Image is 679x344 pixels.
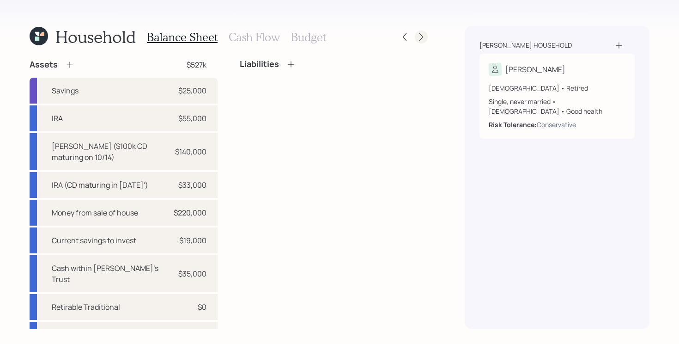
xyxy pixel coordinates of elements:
div: $527k [187,59,206,70]
h4: Liabilities [240,59,279,69]
div: $19,000 [179,235,206,246]
div: Single, never married • [DEMOGRAPHIC_DATA] • Good health [489,97,625,116]
div: $35,000 [178,268,206,279]
h4: Assets [30,60,58,70]
div: IRA [52,113,63,124]
div: [PERSON_NAME] [505,64,565,75]
b: Risk Tolerance: [489,120,537,129]
h3: Cash Flow [229,31,280,44]
div: $220,000 [174,207,206,218]
h3: Balance Sheet [147,31,218,44]
div: $55,000 [178,113,206,124]
div: IRA (CD maturing in [DATE]') [52,179,148,190]
div: [DEMOGRAPHIC_DATA] • Retired [489,83,625,93]
h3: Budget [291,31,326,44]
div: Savings [52,85,79,96]
div: $0 [198,301,206,313]
div: $33,000 [178,179,206,190]
h1: Household [55,27,136,47]
div: Money from sale of house [52,207,138,218]
div: $25,000 [178,85,206,96]
div: Cash within [PERSON_NAME]'s Trust [52,263,171,285]
div: [PERSON_NAME] ($100k CD maturing on 10/14) [52,141,171,163]
div: Current savings to invest [52,235,136,246]
div: $140,000 [175,146,206,157]
div: Retirable Traditional [52,301,120,313]
div: Conservative [537,120,576,129]
div: [PERSON_NAME] household [479,41,572,50]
